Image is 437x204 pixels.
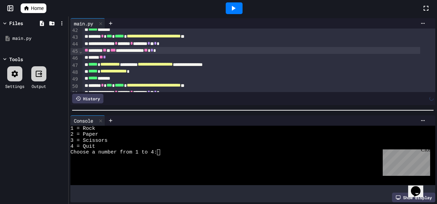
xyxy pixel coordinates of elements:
[70,126,95,132] span: 1 = Rock
[70,117,97,124] div: Console
[31,5,44,12] span: Home
[32,83,46,89] div: Output
[70,41,79,48] div: 44
[70,115,105,126] div: Console
[12,35,66,42] div: main.py
[70,18,105,29] div: main.py
[70,20,97,27] div: main.py
[408,177,430,197] iframe: chat widget
[3,3,47,44] div: Chat with us now!Close
[79,48,82,54] span: Fold line
[70,144,95,149] span: 4 = Quit
[70,149,157,155] span: Choose a number from 1 to 4:
[70,76,79,83] div: 49
[9,20,23,27] div: Files
[70,69,79,76] div: 48
[70,90,79,97] div: 51
[70,34,79,41] div: 43
[21,3,46,13] a: Home
[70,48,79,55] div: 45
[70,27,79,34] div: 42
[70,83,79,90] div: 50
[9,56,23,63] div: Tools
[70,132,98,137] span: 2 = Paper
[70,138,108,144] span: 3 = Scissors
[72,94,103,103] div: History
[70,62,79,69] div: 47
[380,147,430,176] iframe: chat widget
[70,55,79,62] div: 46
[5,83,24,89] div: Settings
[392,193,435,202] div: Show display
